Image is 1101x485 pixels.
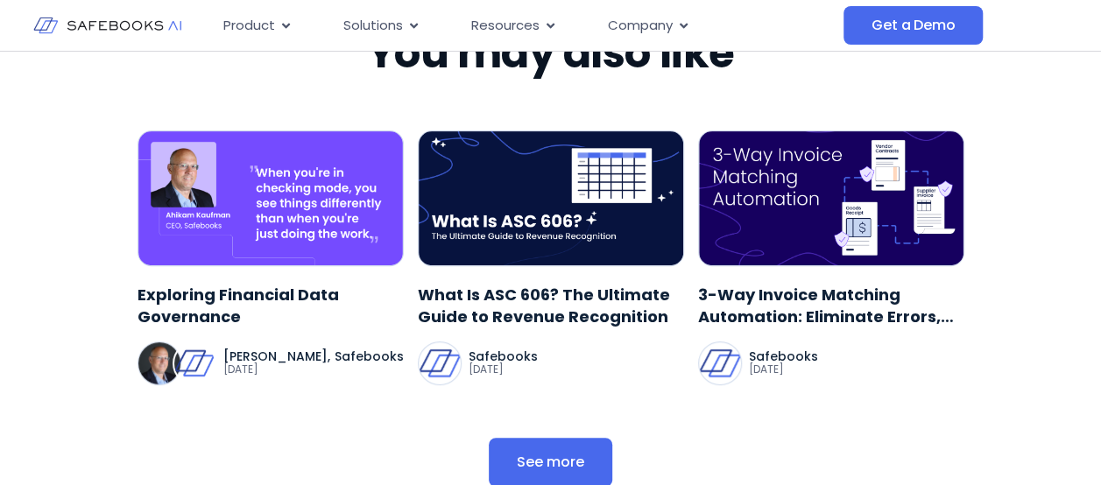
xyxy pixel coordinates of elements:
img: Safebooks [174,343,215,383]
p: [PERSON_NAME] , [223,350,330,362]
a: Get a Demo [843,6,983,45]
nav: Menu [209,9,843,43]
img: What_Is_ASC_606__The_Ultimate_Guide_to_Revenue_Recognition-1752489031142.png [418,130,684,266]
p: [DATE] [223,362,404,376]
div: Menu Toggle [209,9,843,43]
img: Safebooks [419,342,461,384]
img: Ahikam Kaufman [138,342,180,384]
img: Agentic_AI_Revenue_Recognition_1-1756910998859.png [698,130,964,266]
p: Safebooks [469,350,538,362]
h2: You may also like [367,29,735,78]
a: What Is ASC 606? The Ultimate Guide to Revenue Recognition [418,284,684,327]
img: Marketing_Materials_Improvements_12-1745250090558.png [138,130,404,266]
span: Get a Demo [872,17,955,34]
img: Safebooks [699,342,741,384]
p: [DATE] [469,362,538,376]
a: 3-Way Invoice Matching Automation: Eliminate Errors, Prevent Fraud, and Accelerate AP Efficiency [698,284,964,327]
span: Product [223,16,275,36]
p: [DATE] [749,362,818,376]
span: Resources [471,16,540,36]
a: Exploring Financial Data Governance [138,284,404,327]
span: Solutions [343,16,403,36]
p: Safebooks [335,350,404,362]
p: Safebooks [749,350,818,362]
span: Company [608,16,673,36]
